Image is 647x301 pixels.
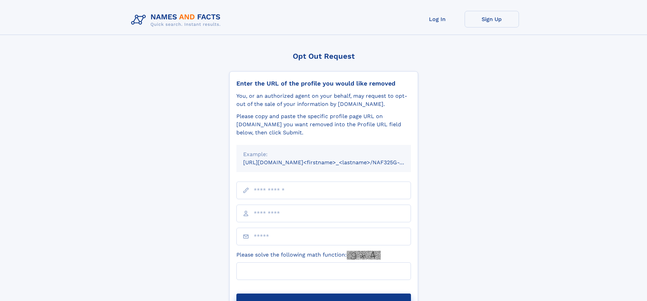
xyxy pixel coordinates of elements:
[229,52,418,60] div: Opt Out Request
[465,11,519,27] a: Sign Up
[236,80,411,87] div: Enter the URL of the profile you would like removed
[243,150,404,158] div: Example:
[410,11,465,27] a: Log In
[236,251,381,260] label: Please solve the following math function:
[243,159,424,166] small: [URL][DOMAIN_NAME]<firstname>_<lastname>/NAF325G-xxxxxxxx
[128,11,226,29] img: Logo Names and Facts
[236,92,411,108] div: You, or an authorized agent on your behalf, may request to opt-out of the sale of your informatio...
[236,112,411,137] div: Please copy and paste the specific profile page URL on [DOMAIN_NAME] you want removed into the Pr...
